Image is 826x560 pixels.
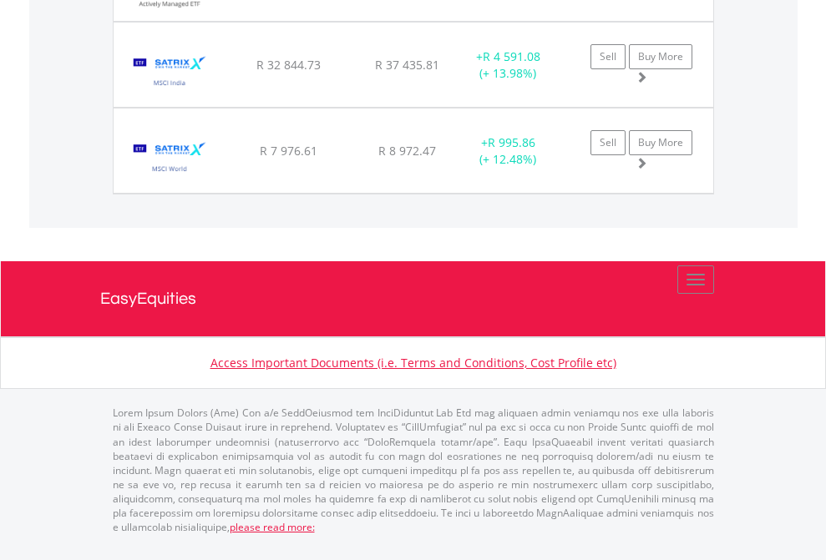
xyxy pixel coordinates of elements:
[488,134,535,150] span: R 995.86
[378,143,436,159] span: R 8 972.47
[113,406,714,534] p: Lorem Ipsum Dolors (Ame) Con a/e SeddOeiusmod tem InciDiduntut Lab Etd mag aliquaen admin veniamq...
[483,48,540,64] span: R 4 591.08
[590,44,626,69] a: Sell
[210,355,616,371] a: Access Important Documents (i.e. Terms and Conditions, Cost Profile etc)
[456,48,560,82] div: + (+ 13.98%)
[122,43,218,103] img: EQU.ZA.STXNDA.png
[590,130,626,155] a: Sell
[375,57,439,73] span: R 37 435.81
[122,129,218,189] img: EQU.ZA.STXWDM.png
[629,44,692,69] a: Buy More
[260,143,317,159] span: R 7 976.61
[100,261,727,336] a: EasyEquities
[456,134,560,168] div: + (+ 12.48%)
[256,57,321,73] span: R 32 844.73
[230,520,315,534] a: please read more:
[629,130,692,155] a: Buy More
